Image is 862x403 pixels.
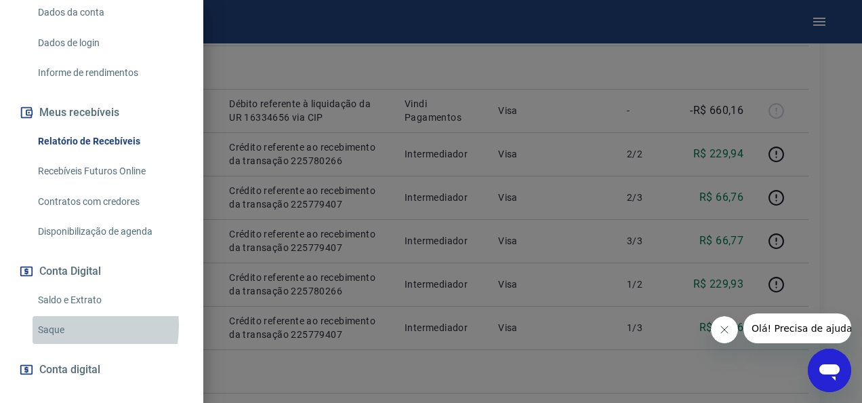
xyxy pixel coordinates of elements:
a: Saque [33,316,187,344]
a: Recebíveis Futuros Online [33,157,187,185]
button: Meus recebíveis [16,98,187,128]
a: Saldo e Extrato [33,286,187,314]
a: Disponibilização de agenda [33,218,187,246]
span: Olá! Precisa de ajuda? [8,9,114,20]
a: Conta digital [16,355,187,385]
iframe: Botão para abrir a janela de mensagens [808,349,851,392]
a: Contratos com credores [33,188,187,216]
span: Conta digital [39,360,100,379]
a: Informe de rendimentos [33,59,187,87]
button: Conta Digital [16,256,187,286]
a: Dados de login [33,29,187,57]
iframe: Fechar mensagem [711,316,738,343]
iframe: Mensagem da empresa [743,313,851,343]
a: Relatório de Recebíveis [33,128,187,155]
